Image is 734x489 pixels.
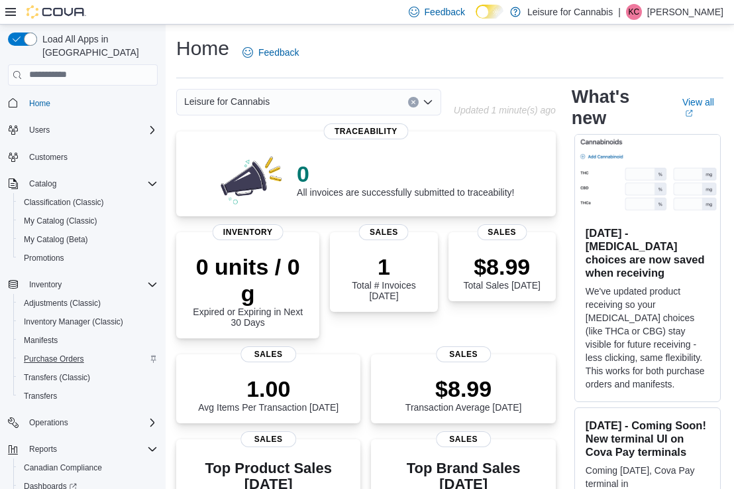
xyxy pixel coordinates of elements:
[24,253,64,263] span: Promotions
[24,277,67,293] button: Inventory
[19,370,158,385] span: Transfers (Classic)
[297,161,514,198] div: All invoices are successfully submitted to traceability!
[13,331,163,350] button: Manifests
[405,376,522,413] div: Transaction Average [DATE]
[341,253,427,280] p: 1
[19,213,158,229] span: My Catalog (Classic)
[685,109,693,117] svg: External link
[626,4,642,20] div: Kyna Crumley
[24,149,158,165] span: Customers
[24,176,62,192] button: Catalog
[24,122,158,138] span: Users
[24,122,55,138] button: Users
[3,147,163,167] button: Customers
[13,193,163,212] button: Classification (Classic)
[572,86,666,129] h2: What's new
[13,294,163,313] button: Adjustments (Classic)
[13,458,163,477] button: Canadian Compliance
[24,298,101,309] span: Adjustments (Classic)
[198,376,339,402] p: 1.00
[647,4,723,20] p: [PERSON_NAME]
[341,253,427,301] div: Total # Invoices [DATE]
[24,234,88,245] span: My Catalog (Beta)
[176,35,229,62] h1: Home
[24,462,102,473] span: Canadian Compliance
[405,376,522,402] p: $8.99
[19,250,70,266] a: Promotions
[29,125,50,135] span: Users
[618,4,621,20] p: |
[187,253,309,328] div: Expired or Expiring in Next 30 Days
[19,213,103,229] a: My Catalog (Classic)
[29,98,50,109] span: Home
[24,95,158,111] span: Home
[19,314,158,330] span: Inventory Manager (Classic)
[13,212,163,230] button: My Catalog (Classic)
[527,4,613,20] p: Leisure for Cannabis
[24,415,158,431] span: Operations
[19,351,89,367] a: Purchase Orders
[24,316,123,327] span: Inventory Manager (Classic)
[3,413,163,432] button: Operations
[19,232,158,247] span: My Catalog (Beta)
[24,335,58,346] span: Manifests
[29,152,68,163] span: Customers
[297,161,514,187] p: 0
[476,5,503,19] input: Dark Mode
[13,230,163,249] button: My Catalog (Beta)
[13,249,163,267] button: Promotions
[586,285,709,391] p: We've updated product receiving so your [MEDICAL_DATA] choices (like THCa or CBG) stay visible fo...
[29,417,68,428] span: Operations
[19,314,129,330] a: Inventory Manager (Classic)
[24,372,90,383] span: Transfers (Classic)
[24,149,73,165] a: Customers
[425,5,465,19] span: Feedback
[24,441,158,457] span: Reports
[24,197,104,208] span: Classification (Classic)
[13,350,163,368] button: Purchase Orders
[586,226,709,279] h3: [DATE] - [MEDICAL_DATA] choices are now saved when receiving
[240,431,296,447] span: Sales
[324,123,408,139] span: Traceability
[217,153,286,206] img: 0
[237,39,304,66] a: Feedback
[24,176,158,192] span: Catalog
[359,224,409,240] span: Sales
[24,441,62,457] button: Reports
[258,46,299,59] span: Feedback
[24,216,97,226] span: My Catalog (Classic)
[213,224,284,240] span: Inventory
[464,253,541,291] div: Total Sales [DATE]
[24,391,57,401] span: Transfers
[423,97,433,107] button: Open list of options
[436,346,492,362] span: Sales
[19,194,158,210] span: Classification (Classic)
[436,431,492,447] span: Sales
[454,105,556,115] p: Updated 1 minute(s) ago
[408,97,419,107] button: Clear input
[19,332,158,348] span: Manifests
[19,194,109,210] a: Classification (Classic)
[24,277,158,293] span: Inventory
[29,444,57,454] span: Reports
[24,354,84,364] span: Purchase Orders
[19,250,158,266] span: Promotions
[3,440,163,458] button: Reports
[586,419,709,458] h3: [DATE] - Coming Soon! New terminal UI on Cova Pay terminals
[24,96,56,111] a: Home
[629,4,640,20] span: KC
[19,370,95,385] a: Transfers (Classic)
[19,351,158,367] span: Purchase Orders
[37,33,158,59] span: Load All Apps in [GEOGRAPHIC_DATA]
[240,346,296,362] span: Sales
[19,460,107,476] a: Canadian Compliance
[3,175,163,193] button: Catalog
[3,275,163,294] button: Inventory
[19,388,62,404] a: Transfers
[3,94,163,113] button: Home
[24,415,74,431] button: Operations
[3,121,163,139] button: Users
[29,279,62,290] span: Inventory
[19,295,106,311] a: Adjustments (Classic)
